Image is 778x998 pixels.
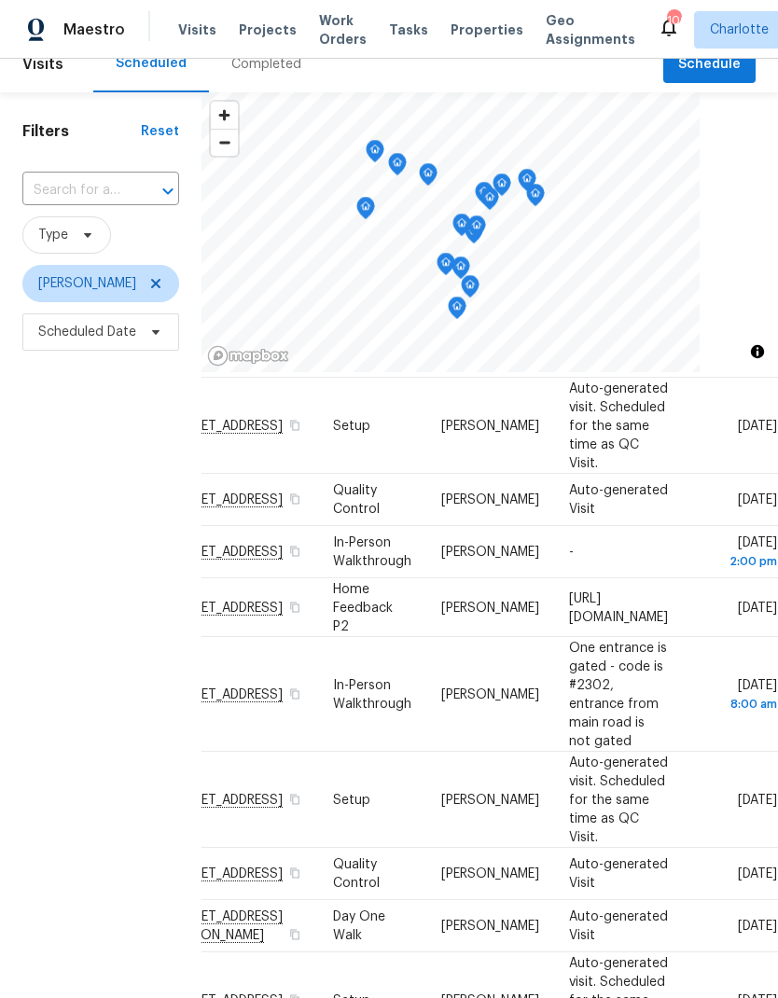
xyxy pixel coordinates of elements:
span: Maestro [63,21,125,39]
button: Copy Address [286,416,303,433]
span: In-Person Walkthrough [333,678,411,710]
input: Search for an address... [22,176,127,205]
button: Schedule [663,46,756,84]
span: Geo Assignments [546,11,635,49]
h1: Filters [22,122,141,141]
span: Projects [239,21,297,39]
span: Tasks [389,23,428,36]
span: [PERSON_NAME] [441,867,539,880]
span: [DATE] [698,536,777,571]
a: Mapbox homepage [207,345,289,367]
span: [DATE] [738,601,777,614]
span: [URL][DOMAIN_NAME] [569,591,668,623]
span: - [569,546,574,559]
div: Map marker [356,197,375,226]
span: Toggle attribution [752,341,763,362]
span: [PERSON_NAME] [441,546,539,559]
div: Map marker [480,187,499,216]
button: Copy Address [286,543,303,560]
span: [DATE] [738,920,777,933]
div: Map marker [452,256,470,285]
div: Map marker [366,140,384,169]
span: Setup [333,419,370,432]
span: Work Orders [319,11,367,49]
div: Map marker [437,253,455,282]
span: [PERSON_NAME] [441,793,539,806]
span: Zoom out [211,130,238,156]
div: 100 [667,11,680,30]
span: Auto-generated Visit [569,484,668,516]
span: Auto-generated visit. Scheduled for the same time as QC Visit. [569,755,668,843]
span: In-Person Walkthrough [333,536,411,568]
span: [PERSON_NAME] [441,601,539,614]
span: Charlotte [710,21,769,39]
span: [DATE] [738,867,777,880]
button: Toggle attribution [746,340,769,363]
span: Schedule [678,53,741,76]
span: Visits [178,21,216,39]
span: Auto-generated Visit [569,910,668,942]
span: [PERSON_NAME] [38,274,136,293]
button: Zoom out [211,129,238,156]
span: Type [38,226,68,244]
div: Map marker [493,173,511,202]
span: [DATE] [738,793,777,806]
span: [PERSON_NAME] [441,920,539,933]
button: Copy Address [286,598,303,615]
span: [DATE] [698,678,777,713]
button: Copy Address [286,685,303,701]
div: Map marker [448,297,466,326]
span: Quality Control [333,484,380,516]
div: Scheduled [116,54,187,73]
span: [PERSON_NAME] [441,419,539,432]
span: [PERSON_NAME] [441,493,539,506]
div: 8:00 am [698,694,777,713]
div: Completed [231,55,301,74]
span: Auto-generated Visit [569,858,668,890]
span: Visits [22,44,63,85]
span: Scheduled Date [38,323,136,341]
span: Day One Walk [333,910,385,942]
div: Map marker [461,275,479,304]
button: Copy Address [286,491,303,507]
button: Copy Address [286,926,303,943]
span: Auto-generated visit. Scheduled for the same time as QC Visit. [569,381,668,469]
div: Map marker [388,153,407,182]
div: 2:00 pm [698,552,777,571]
span: Home Feedback P2 [333,582,393,632]
div: Reset [141,122,179,141]
span: Quality Control [333,858,380,890]
span: [DATE] [738,493,777,506]
span: Setup [333,793,370,806]
span: [DATE] [738,419,777,432]
canvas: Map [201,92,700,372]
div: Map marker [518,169,536,198]
button: Open [155,178,181,204]
span: Properties [451,21,523,39]
button: Zoom in [211,102,238,129]
span: One entrance is gated - code is #2302, entrance from main road is not gated [569,641,667,747]
div: Map marker [452,214,471,243]
div: Map marker [475,182,493,211]
div: Map marker [467,215,486,244]
button: Copy Address [286,790,303,807]
div: Map marker [419,163,438,192]
div: Map marker [526,184,545,213]
span: [PERSON_NAME] [441,687,539,700]
button: Copy Address [286,865,303,881]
